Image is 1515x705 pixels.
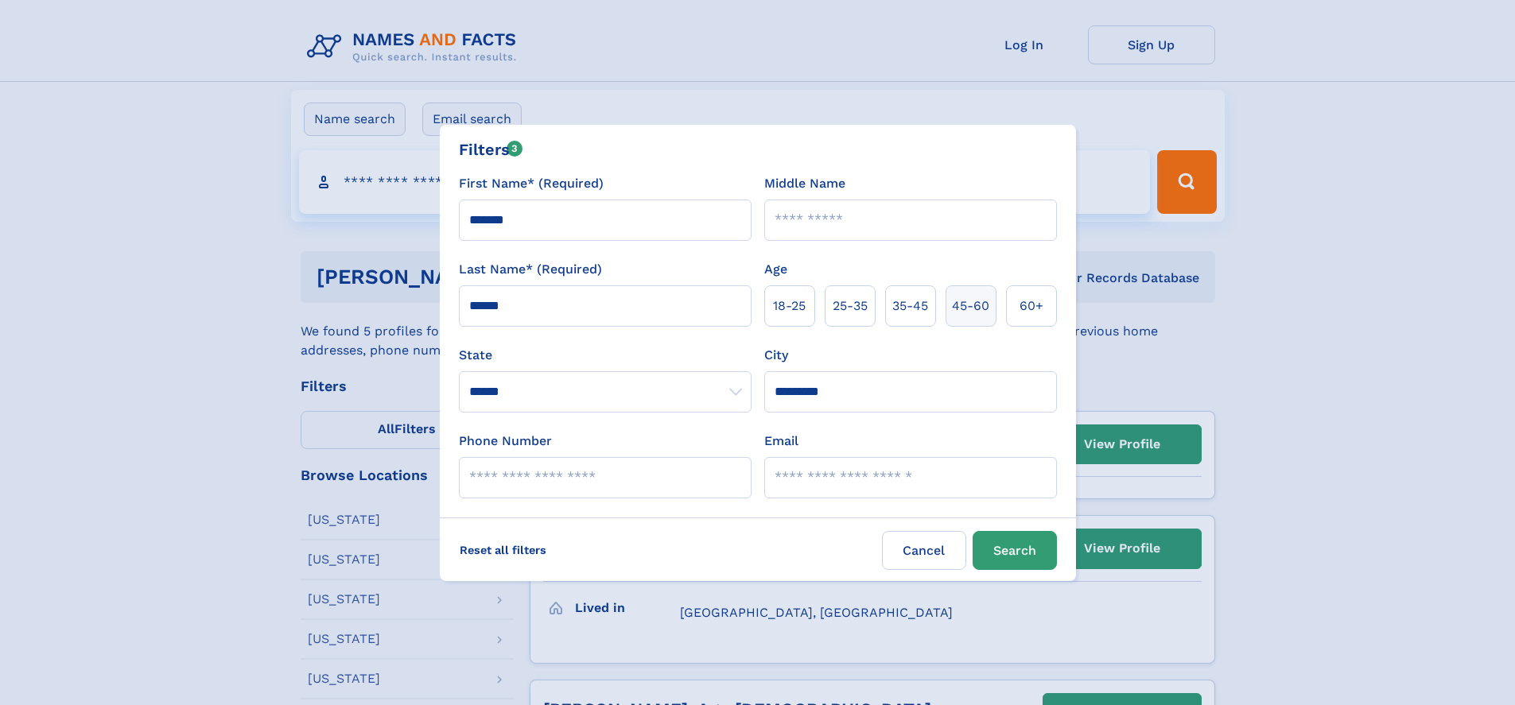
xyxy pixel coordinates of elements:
label: Phone Number [459,432,552,451]
span: 60+ [1020,296,1043,316]
label: Age [764,260,787,279]
span: 35‑45 [892,296,928,316]
label: Middle Name [764,174,845,193]
label: State [459,346,752,365]
label: First Name* (Required) [459,174,604,193]
span: 18‑25 [773,296,806,316]
span: 25‑35 [833,296,868,316]
label: Cancel [882,531,966,570]
label: Reset all filters [449,531,557,569]
span: 45‑60 [952,296,989,316]
label: Last Name* (Required) [459,260,602,279]
div: Filters [459,138,523,161]
label: City [764,346,788,365]
button: Search [973,531,1057,570]
label: Email [764,432,798,451]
